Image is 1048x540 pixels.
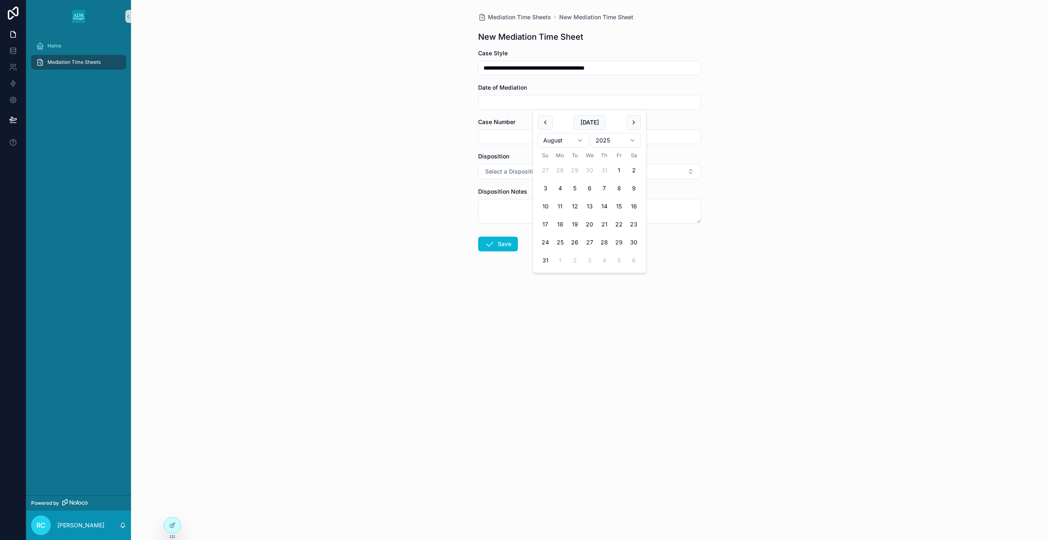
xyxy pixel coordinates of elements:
button: Friday, August 8th, 2025 [612,181,626,196]
th: Saturday [626,151,641,160]
button: Sunday, August 10th, 2025 [538,199,553,214]
button: Thursday, July 31st, 2025 [597,163,612,178]
span: Date of Mediation [478,84,527,91]
button: Saturday, August 2nd, 2025 [626,163,641,178]
a: Powered by [26,495,131,511]
span: Mediation Time Sheets [47,59,101,66]
button: Monday, August 18th, 2025 [553,217,567,232]
button: Save [478,237,518,251]
th: Monday [553,151,567,160]
a: New Mediation Time Sheet [559,13,633,21]
button: Thursday, August 21st, 2025 [597,217,612,232]
button: Friday, August 15th, 2025 [612,199,626,214]
span: Home [47,43,61,49]
button: Sunday, August 31st, 2025 [538,253,553,268]
button: Tuesday, July 29th, 2025 [567,163,582,178]
th: Thursday [597,151,612,160]
button: Tuesday, August 26th, 2025 [567,235,582,250]
button: Thursday, August 28th, 2025 [597,235,612,250]
span: Case Number [478,118,515,125]
button: Thursday, August 7th, 2025 [597,181,612,196]
button: Tuesday, September 2nd, 2025 [567,253,582,268]
button: Friday, August 22nd, 2025 [612,217,626,232]
button: Saturday, September 6th, 2025 [626,253,641,268]
span: Powered by [31,500,59,506]
button: Thursday, August 14th, 2025 [597,199,612,214]
button: Wednesday, August 13th, 2025 [582,199,597,214]
button: Saturday, August 16th, 2025 [626,199,641,214]
button: Select Button [478,164,701,179]
button: Sunday, August 24th, 2025 [538,235,553,250]
th: Tuesday [567,151,582,160]
p: [PERSON_NAME] [57,521,104,529]
button: Today, Friday, August 29th, 2025 [612,235,626,250]
button: Thursday, September 4th, 2025 [597,253,612,268]
h1: New Mediation Time Sheet [478,31,583,43]
button: Wednesday, September 3rd, 2025 [582,253,597,268]
th: Sunday [538,151,553,160]
img: App logo [72,10,85,23]
span: Disposition [478,153,509,160]
button: Saturday, August 23rd, 2025 [626,217,641,232]
button: Wednesday, August 20th, 2025 [582,217,597,232]
button: Tuesday, August 12th, 2025 [567,199,582,214]
button: Saturday, August 9th, 2025 [626,181,641,196]
button: Friday, September 5th, 2025 [612,253,626,268]
th: Friday [612,151,626,160]
span: RC [36,520,45,530]
button: Friday, August 1st, 2025 [612,163,626,178]
a: Mediation Time Sheets [31,55,126,70]
button: Monday, September 1st, 2025 [553,253,567,268]
a: Mediation Time Sheets [478,13,551,21]
button: Monday, July 28th, 2025 [553,163,567,178]
button: Tuesday, August 5th, 2025 [567,181,582,196]
span: Case Style [478,50,508,56]
button: Wednesday, August 6th, 2025 [582,181,597,196]
span: Mediation Time Sheets [488,13,551,21]
a: Home [31,38,126,53]
button: Saturday, August 30th, 2025 [626,235,641,250]
button: Sunday, July 27th, 2025 [538,163,553,178]
button: Wednesday, July 30th, 2025 [582,163,597,178]
button: Wednesday, August 27th, 2025 [582,235,597,250]
span: Select a Disposition [485,167,540,176]
table: August 2025 [538,151,641,268]
span: Disposition Notes [478,188,527,195]
button: Tuesday, August 19th, 2025 [567,217,582,232]
button: Sunday, August 3rd, 2025 [538,181,553,196]
div: scrollable content [26,33,131,80]
button: Monday, August 4th, 2025 [553,181,567,196]
button: Monday, August 25th, 2025 [553,235,567,250]
button: Monday, August 11th, 2025 [553,199,567,214]
button: Sunday, August 17th, 2025 [538,217,553,232]
button: [DATE] [574,115,606,130]
th: Wednesday [582,151,597,160]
